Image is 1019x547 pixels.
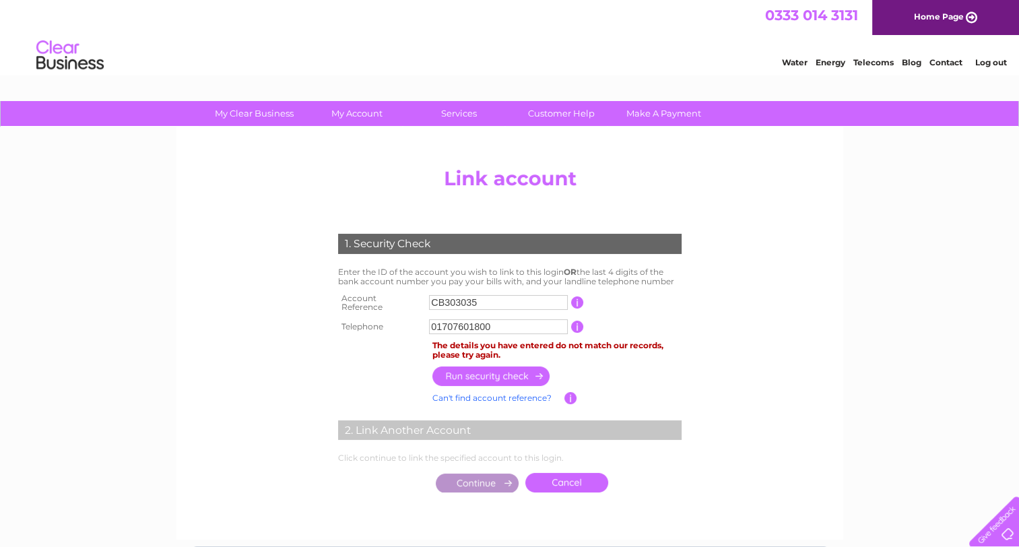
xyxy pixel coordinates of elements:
[432,341,682,360] div: The details you have entered do not match our records, please try again.
[765,7,858,24] a: 0333 014 3131
[608,101,719,126] a: Make A Payment
[335,316,426,337] th: Telephone
[436,474,519,492] input: Submit
[564,392,577,404] input: Information
[929,57,962,67] a: Contact
[199,101,310,126] a: My Clear Business
[335,264,685,290] td: Enter the ID of the account you wish to link to this login the last 4 digits of the bank account ...
[782,57,808,67] a: Water
[36,35,104,76] img: logo.png
[338,420,682,441] div: 2. Link Another Account
[192,7,828,65] div: Clear Business is a trading name of Verastar Limited (registered in [GEOGRAPHIC_DATA] No. 3667643...
[571,296,584,309] input: Information
[335,450,685,466] td: Click continue to link the specified account to this login.
[525,473,608,492] a: Cancel
[902,57,921,67] a: Blog
[432,393,552,403] a: Can't find account reference?
[301,101,412,126] a: My Account
[975,57,1006,67] a: Log out
[338,234,682,254] div: 1. Security Check
[571,321,584,333] input: Information
[816,57,845,67] a: Energy
[564,267,577,277] b: OR
[853,57,894,67] a: Telecoms
[506,101,617,126] a: Customer Help
[335,290,426,317] th: Account Reference
[403,101,515,126] a: Services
